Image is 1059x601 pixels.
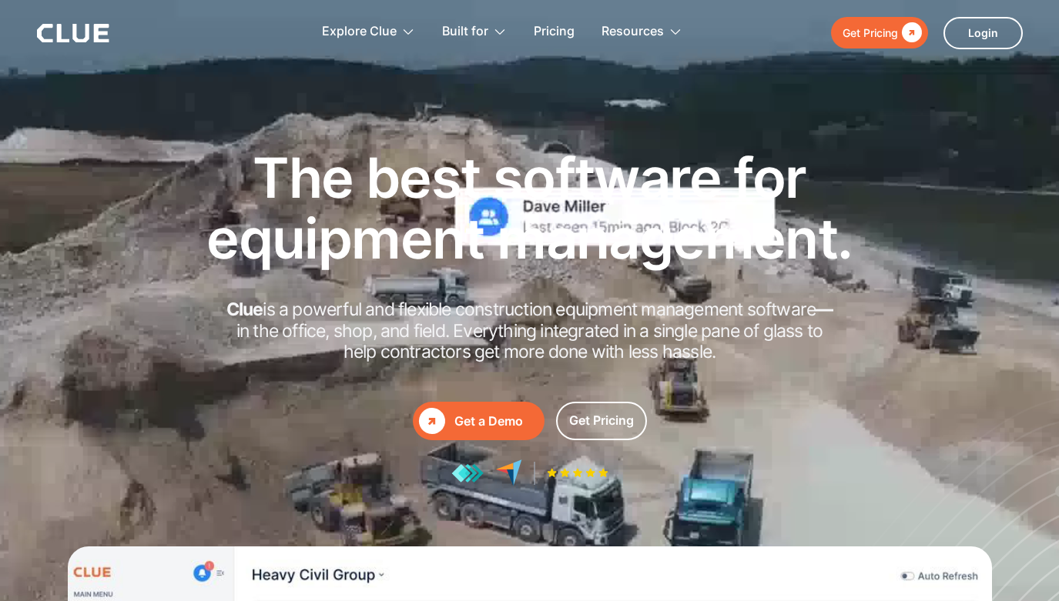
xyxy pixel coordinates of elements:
[547,468,608,478] img: Five-star rating icon
[602,8,664,56] div: Resources
[442,8,507,56] div: Built for
[556,402,647,440] a: Get Pricing
[451,463,484,483] img: reviews at getapp
[183,147,876,269] h1: The best software for equipment management.
[569,411,634,430] div: Get Pricing
[843,23,898,42] div: Get Pricing
[322,8,415,56] div: Explore Clue
[495,459,522,486] img: reviews at capterra
[442,8,488,56] div: Built for
[413,402,545,440] a: Get a Demo
[226,299,263,320] strong: Clue
[831,17,928,48] a: Get Pricing
[816,299,833,320] strong: —
[419,408,445,434] div: 
[898,23,922,42] div: 
[534,8,575,56] a: Pricing
[222,299,838,363] h2: is a powerful and flexible construction equipment management software in the office, shop, and fi...
[454,412,538,431] div: Get a Demo
[602,8,682,56] div: Resources
[943,17,1023,49] a: Login
[322,8,397,56] div: Explore Clue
